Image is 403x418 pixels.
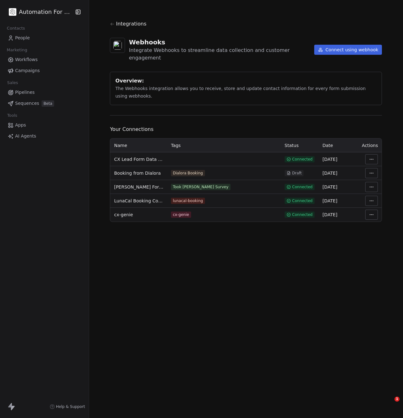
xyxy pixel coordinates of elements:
button: Connect using webhook [314,45,382,55]
span: Workflows [15,56,38,63]
span: Draft [292,171,302,176]
div: cx-genie [173,212,189,217]
img: webhooks.svg [113,41,122,50]
span: [DATE] [322,171,337,176]
span: Connected [292,157,313,162]
span: Your Connections [110,126,382,133]
span: Sequences [15,100,39,107]
span: Date [322,143,333,148]
iframe: Intercom live chat [382,397,397,412]
span: Name [114,143,127,148]
span: AI Agents [15,133,36,139]
a: Integrations [110,20,382,28]
span: Beta [42,100,54,107]
a: AI Agents [5,131,84,141]
span: Marketing [4,45,30,55]
span: [PERSON_NAME] Form Data [114,184,163,190]
a: People [5,33,84,43]
span: Tools [4,111,20,120]
span: Status [285,143,299,148]
span: Help & Support [56,404,85,409]
div: Integrate Webhooks to streamline data collection and customer engagement [129,47,314,62]
a: Workflows [5,54,84,65]
span: CX Lead Form Data to SwipeOne [114,156,163,162]
span: cx-genie [114,212,133,218]
a: Help & Support [50,404,85,409]
img: black.png [9,8,16,16]
span: Booking from Dialora [114,170,161,176]
span: [DATE] [322,212,337,217]
span: Integrations [116,20,146,28]
span: Apps [15,122,26,128]
span: Automation For Agencies [19,8,73,16]
span: Pipelines [15,89,35,96]
span: The Webhooks integration allows you to receive, store and update contact information for every fo... [115,86,366,99]
span: Sales [4,78,21,88]
div: Webhooks [129,38,314,47]
span: Connected [292,212,313,217]
div: Took [PERSON_NAME] Survey [173,184,229,189]
button: Automation For Agencies [8,7,70,17]
span: Campaigns [15,67,40,74]
a: Apps [5,120,84,130]
span: People [15,35,30,41]
span: Connected [292,198,313,203]
div: lunacal-booking [173,198,203,203]
span: 1 [394,397,400,402]
span: Contacts [4,24,28,33]
span: LunaCal Booking Contact to SwipeOne [114,198,163,204]
a: Campaigns [5,65,84,76]
span: [DATE] [322,184,337,189]
a: SequencesBeta [5,98,84,109]
div: Overview: [115,77,377,85]
span: Tags [171,143,181,148]
span: Actions [362,143,378,148]
a: Pipelines [5,87,84,98]
div: Dialora Booking [173,171,203,176]
span: [DATE] [322,198,337,203]
span: [DATE] [322,157,337,162]
span: Connected [292,184,313,189]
